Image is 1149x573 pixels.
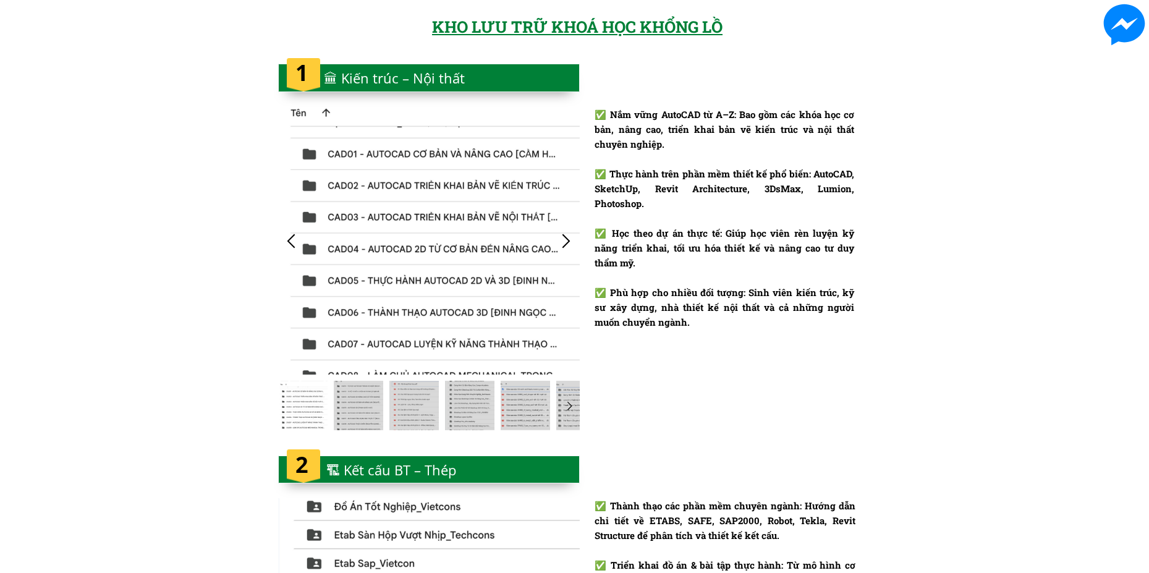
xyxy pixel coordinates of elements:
div: KHO LƯU TRỮ KHOÁ HỌC KHỔNG LỒ [432,14,736,40]
div: ✅ Nắm vững AutoCAD từ A–Z: Bao gồm các khóa học cơ bản, nâng cao, triển khai bản vẽ kiến trúc và ... [595,107,854,329]
h1: 2 [295,447,311,483]
h1: 1 [295,55,311,91]
div: 🏛 Kiến trúc – Nội thất [324,67,481,89]
div: 🏗 Kết cấu BT – Thép [326,459,470,481]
